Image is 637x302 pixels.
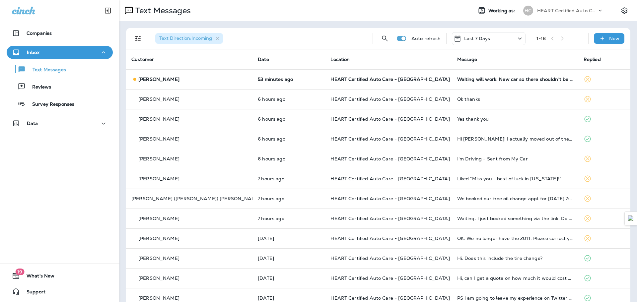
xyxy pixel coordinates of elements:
p: Sep 25, 2025 09:22 AM [258,136,320,142]
p: [PERSON_NAME] [138,216,179,221]
p: [PERSON_NAME] [138,256,179,261]
button: Data [7,117,113,130]
button: 19What's New [7,269,113,282]
p: Sep 25, 2025 09:38 AM [258,116,320,122]
p: [PERSON_NAME] [138,77,179,82]
p: Sep 25, 2025 09:02 AM [258,176,320,181]
p: Text Messages [133,6,191,16]
span: Customer [131,56,154,62]
span: 19 [15,269,24,275]
span: HEART Certified Auto Care - [GEOGRAPHIC_DATA] [330,96,450,102]
div: HC [523,6,533,16]
p: Companies [27,30,52,36]
div: Hi. Does this include the tire change? [457,256,573,261]
span: Working as: [488,8,517,14]
button: Companies [7,27,113,40]
span: Text Direction : Incoming [159,35,212,41]
p: Auto refresh [411,36,441,41]
p: Sep 25, 2025 09:48 AM [258,96,320,102]
button: Text Messages [7,62,113,76]
button: Survey Responses [7,97,113,111]
button: Inbox [7,46,113,59]
p: [PERSON_NAME] [138,176,179,181]
p: [PERSON_NAME] [138,136,179,142]
button: Filters [131,32,145,45]
button: Settings [618,5,630,17]
p: [PERSON_NAME] ([PERSON_NAME]) [PERSON_NAME] ([PERSON_NAME]) [131,196,307,201]
span: HEART Certified Auto Care - [GEOGRAPHIC_DATA] [330,76,450,82]
span: Replied [584,56,601,62]
p: [PERSON_NAME] [138,236,179,241]
span: Date [258,56,269,62]
span: HEART Certified Auto Care - [GEOGRAPHIC_DATA] [330,295,450,301]
span: What's New [20,273,54,281]
p: [PERSON_NAME] [138,96,179,102]
span: HEART Certified Auto Care - [GEOGRAPHIC_DATA] [330,235,450,241]
p: Sep 24, 2025 08:58 AM [258,256,320,261]
span: HEART Certified Auto Care - [GEOGRAPHIC_DATA] [330,116,450,122]
div: Text Direction:Incoming [155,33,223,44]
div: 1 - 18 [536,36,546,41]
div: Hi Kieesha! I actually moved out of the area, so you're welcome to give the free oil change to so... [457,136,573,142]
button: Support [7,285,113,298]
p: [PERSON_NAME] [138,295,179,301]
div: Yes thank you [457,116,573,122]
span: Message [457,56,477,62]
span: HEART Certified Auto Care - [GEOGRAPHIC_DATA] [330,176,450,182]
img: Detect Auto [628,215,634,221]
p: [PERSON_NAME] [138,275,179,281]
p: New [609,36,619,41]
span: HEART Certified Auto Care - [GEOGRAPHIC_DATA] [330,156,450,162]
div: We booked our free oil change appt for Sept 26 at 7:30am and will see you then. [457,196,573,201]
span: HEART Certified Auto Care - [GEOGRAPHIC_DATA] [330,255,450,261]
p: Sep 25, 2025 08:45 AM [258,196,320,201]
button: Search Messages [378,32,391,45]
div: I'm Driving - Sent from My Car [457,156,573,161]
p: Data [27,121,38,126]
div: Waiting. I just booked something via the link. Do I need to do anything else for it to be free? [457,216,573,221]
div: Ok thanks [457,96,573,102]
span: HEART Certified Auto Care - [GEOGRAPHIC_DATA] [330,196,450,202]
span: Support [20,289,45,297]
div: OK. We no longer have the 2011. Please correct your records. [457,236,573,241]
p: Reviews [26,84,51,91]
div: Liked “Miss you - best of luck in Minnesota!” [457,176,573,181]
p: HEART Certified Auto Care [537,8,597,13]
div: PS I am going to leave my experience on Twitter and Facebook. Do you guys charge me $160 to plug ... [457,295,573,301]
p: Sep 24, 2025 08:47 AM [258,275,320,281]
p: Survey Responses [26,101,74,108]
p: [PERSON_NAME] [138,156,179,161]
span: HEART Certified Auto Care - [GEOGRAPHIC_DATA] [330,215,450,221]
p: Sep 25, 2025 08:44 AM [258,216,320,221]
p: Sep 24, 2025 01:14 PM [258,236,320,241]
button: Collapse Sidebar [99,4,117,17]
span: HEART Certified Auto Care - [GEOGRAPHIC_DATA] [330,136,450,142]
div: Waiting will work. New car so there shouldn't be any problems/surprises. Greg [457,77,573,82]
p: Sep 22, 2025 05:26 PM [258,295,320,301]
span: HEART Certified Auto Care - [GEOGRAPHIC_DATA] [330,275,450,281]
button: Reviews [7,80,113,93]
p: Inbox [27,50,39,55]
span: Location [330,56,350,62]
p: Sep 25, 2025 09:21 AM [258,156,320,161]
p: Sep 25, 2025 03:16 PM [258,77,320,82]
p: Text Messages [26,67,66,73]
div: Hi, can I get a quote on how much it would cost to get the following done on my car: 2 back tires... [457,275,573,281]
p: [PERSON_NAME] [138,116,179,122]
p: Last 7 Days [464,36,490,41]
